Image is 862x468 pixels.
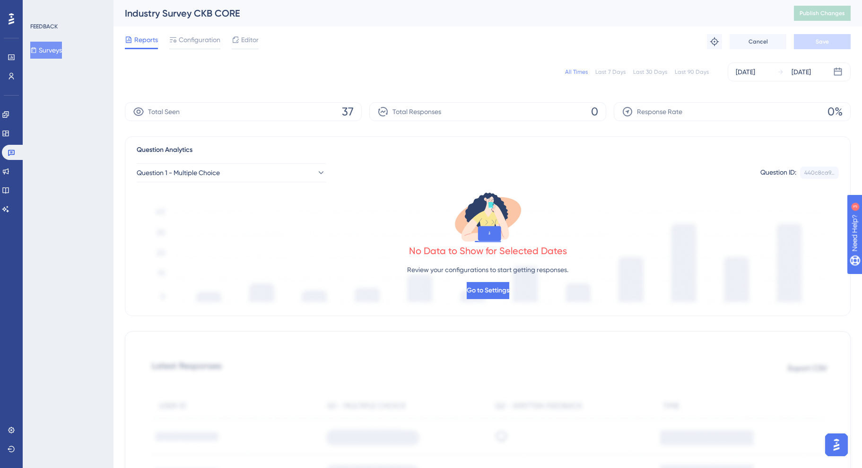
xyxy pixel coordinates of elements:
div: [DATE] [736,66,755,78]
span: Go to Settings [467,285,509,296]
span: Question Analytics [137,144,192,156]
button: Question 1 - Multiple Choice [137,163,326,182]
button: Publish Changes [794,6,851,21]
span: 0% [827,104,843,119]
span: Reports [134,34,158,45]
div: [DATE] [792,66,811,78]
div: Question ID: [760,167,796,179]
div: No Data to Show for Selected Dates [409,244,567,257]
button: Save [794,34,851,49]
span: 0 [591,104,598,119]
iframe: UserGuiding AI Assistant Launcher [822,431,851,459]
span: Cancel [749,38,768,45]
div: Industry Survey CKB CORE [125,7,770,20]
div: Last 90 Days [675,68,709,76]
span: Editor [241,34,259,45]
span: 37 [342,104,354,119]
span: Save [816,38,829,45]
span: Total Seen [148,106,180,117]
div: All Times [565,68,588,76]
span: Question 1 - Multiple Choice [137,167,220,178]
p: Review your configurations to start getting responses. [407,264,568,275]
div: 3 [66,5,69,12]
div: FEEDBACK [30,23,58,30]
span: Need Help? [22,2,59,14]
button: Cancel [730,34,786,49]
button: Go to Settings [467,282,509,299]
div: 440c8ca9... [804,169,835,177]
div: Last 30 Days [633,68,667,76]
div: Last 7 Days [595,68,626,76]
span: Response Rate [637,106,682,117]
span: Configuration [179,34,220,45]
span: Total Responses [392,106,441,117]
button: Surveys [30,42,62,59]
span: Publish Changes [800,9,845,17]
